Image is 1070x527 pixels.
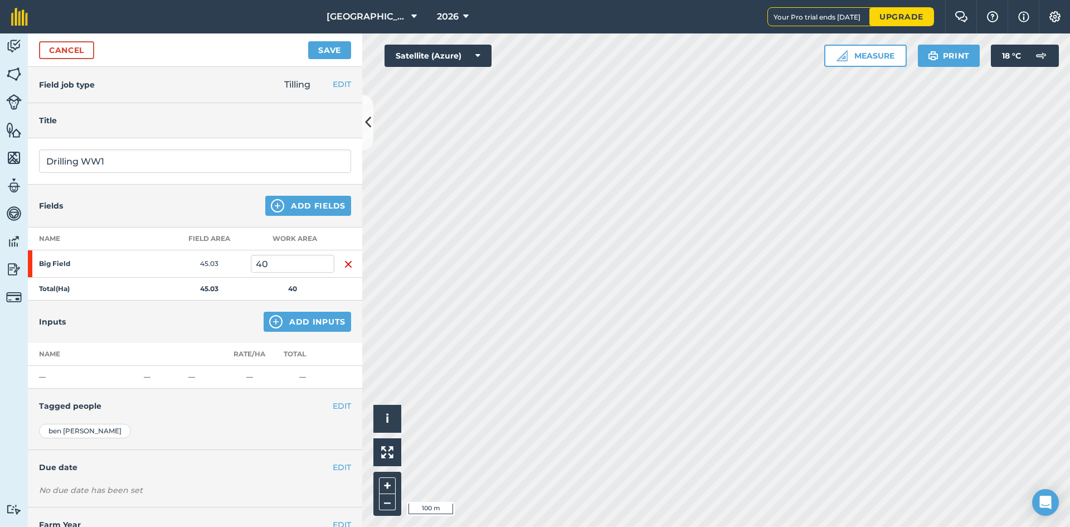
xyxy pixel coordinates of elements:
[39,114,351,127] h4: Title
[1032,489,1059,516] div: Open Intercom Messenger
[39,284,70,293] strong: Total ( Ha )
[167,250,251,278] td: 45.03
[836,50,848,61] img: Ruler icon
[308,41,351,59] button: Save
[6,94,22,110] img: svg+xml;base64,PD94bWwgdmVyc2lvbj0iMS4wIiBlbmNvZGluZz0idXRmLTgiPz4KPCEtLSBHZW5lcmF0b3I6IEFkb2JlIE...
[6,233,22,250] img: svg+xml;base64,PD94bWwgdmVyc2lvbj0iMS4wIiBlbmNvZGluZz0idXRmLTgiPz4KPCEtLSBHZW5lcmF0b3I6IEFkb2JlIE...
[824,45,907,67] button: Measure
[271,199,284,212] img: svg+xml;base64,PHN2ZyB4bWxucz0iaHR0cDovL3d3dy53My5vcmcvMjAwMC9zdmciIHdpZHRoPSIxNCIgaGVpZ2h0PSIyNC...
[39,485,351,496] div: No due date has been set
[269,315,283,328] img: svg+xml;base64,PHN2ZyB4bWxucz0iaHR0cDovL3d3dy53My5vcmcvMjAwMC9zdmciIHdpZHRoPSIxNCIgaGVpZ2h0PSIyNC...
[28,228,167,250] th: Name
[39,41,94,59] a: Cancel
[869,8,933,26] a: Upgrade
[288,284,297,293] strong: 40
[986,11,999,22] img: A question mark icon
[264,312,351,332] button: Add Inputs
[28,366,139,389] td: —
[327,10,407,23] span: [GEOGRAPHIC_DATA]
[39,461,351,473] h4: Due date
[39,200,63,212] h4: Fields
[373,405,401,433] button: i
[333,78,351,90] button: EDIT
[6,205,22,222] img: svg+xml;base64,PD94bWwgdmVyc2lvbj0iMS4wIiBlbmNvZGluZz0idXRmLTgiPz4KPCEtLSBHZW5lcmF0b3I6IEFkb2JlIE...
[379,494,396,510] button: –
[251,228,334,250] th: Work area
[228,343,270,366] th: Rate/ Ha
[270,343,334,366] th: Total
[1002,45,1021,67] span: 18 ° C
[39,424,131,438] div: ben [PERSON_NAME]
[265,196,351,216] button: Add Fields
[955,11,968,22] img: Two speech bubbles overlapping with the left bubble in the forefront
[39,400,351,412] h4: Tagged people
[333,400,351,412] button: EDIT
[284,79,310,90] span: Tilling
[1048,11,1062,22] img: A cog icon
[39,316,66,328] h4: Inputs
[200,284,218,293] strong: 45.03
[928,49,938,62] img: svg+xml;base64,PHN2ZyB4bWxucz0iaHR0cDovL3d3dy53My5vcmcvMjAwMC9zdmciIHdpZHRoPSIxOSIgaGVpZ2h0PSIyNC...
[167,228,251,250] th: Field Area
[184,366,228,389] td: —
[386,412,389,426] span: i
[6,289,22,305] img: svg+xml;base64,PD94bWwgdmVyc2lvbj0iMS4wIiBlbmNvZGluZz0idXRmLTgiPz4KPCEtLSBHZW5lcmF0b3I6IEFkb2JlIE...
[6,149,22,166] img: svg+xml;base64,PHN2ZyB4bWxucz0iaHR0cDovL3d3dy53My5vcmcvMjAwMC9zdmciIHdpZHRoPSI1NiIgaGVpZ2h0PSI2MC...
[39,149,351,173] input: What needs doing?
[39,79,95,91] h4: Field job type
[991,45,1059,67] button: 18 °C
[1018,10,1029,23] img: svg+xml;base64,PHN2ZyB4bWxucz0iaHR0cDovL3d3dy53My5vcmcvMjAwMC9zdmciIHdpZHRoPSIxNyIgaGVpZ2h0PSIxNy...
[6,504,22,515] img: svg+xml;base64,PD94bWwgdmVyc2lvbj0iMS4wIiBlbmNvZGluZz0idXRmLTgiPz4KPCEtLSBHZW5lcmF0b3I6IEFkb2JlIE...
[379,477,396,494] button: +
[139,366,184,389] td: —
[774,13,869,21] span: Your Pro trial ends [DATE]
[228,366,270,389] td: —
[6,177,22,194] img: svg+xml;base64,PD94bWwgdmVyc2lvbj0iMS4wIiBlbmNvZGluZz0idXRmLTgiPz4KPCEtLSBHZW5lcmF0b3I6IEFkb2JlIE...
[333,461,351,473] button: EDIT
[11,8,28,26] img: fieldmargin Logo
[28,343,139,366] th: Name
[1030,45,1052,67] img: svg+xml;base64,PD94bWwgdmVyc2lvbj0iMS4wIiBlbmNvZGluZz0idXRmLTgiPz4KPCEtLSBHZW5lcmF0b3I6IEFkb2JlIE...
[6,122,22,138] img: svg+xml;base64,PHN2ZyB4bWxucz0iaHR0cDovL3d3dy53My5vcmcvMjAwMC9zdmciIHdpZHRoPSI1NiIgaGVpZ2h0PSI2MC...
[381,446,393,458] img: Four arrows, one pointing top left, one top right, one bottom right and the last bottom left
[385,45,492,67] button: Satellite (Azure)
[344,258,353,271] img: svg+xml;base64,PHN2ZyB4bWxucz0iaHR0cDovL3d3dy53My5vcmcvMjAwMC9zdmciIHdpZHRoPSIxNiIgaGVpZ2h0PSIyNC...
[6,261,22,278] img: svg+xml;base64,PD94bWwgdmVyc2lvbj0iMS4wIiBlbmNvZGluZz0idXRmLTgiPz4KPCEtLSBHZW5lcmF0b3I6IEFkb2JlIE...
[6,66,22,83] img: svg+xml;base64,PHN2ZyB4bWxucz0iaHR0cDovL3d3dy53My5vcmcvMjAwMC9zdmciIHdpZHRoPSI1NiIgaGVpZ2h0PSI2MC...
[39,259,126,268] strong: Big Field
[270,366,334,389] td: —
[437,10,459,23] span: 2026
[6,38,22,55] img: svg+xml;base64,PD94bWwgdmVyc2lvbj0iMS4wIiBlbmNvZGluZz0idXRmLTgiPz4KPCEtLSBHZW5lcmF0b3I6IEFkb2JlIE...
[918,45,980,67] button: Print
